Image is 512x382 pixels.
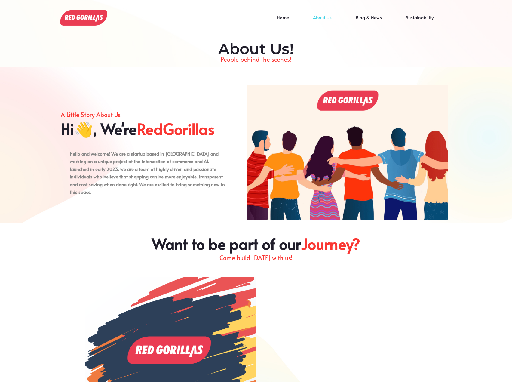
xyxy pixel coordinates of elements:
strong: Hello and welcome! We are a startup based in [GEOGRAPHIC_DATA] and working on a unique project at... [70,150,223,187]
a: Blog & News [344,17,394,26]
a: Sustainability [394,17,446,26]
img: About Us! [247,85,448,220]
span: Journey? [301,235,360,253]
p: A Little Story About Us [61,109,229,120]
img: About Us! [60,10,107,26]
p: Come build [DATE] with us! [88,253,425,263]
strong: . We are excited to bring something new to this space. [70,181,225,195]
h2: About Us! [64,40,449,58]
h2: Want to be part of our [88,235,425,253]
p: People behind the scenes! [64,54,449,64]
a: Home [265,17,301,26]
a: About Us [301,17,344,26]
h2: Hi👋, We're [61,120,229,138]
span: RedGorillas [137,120,215,138]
